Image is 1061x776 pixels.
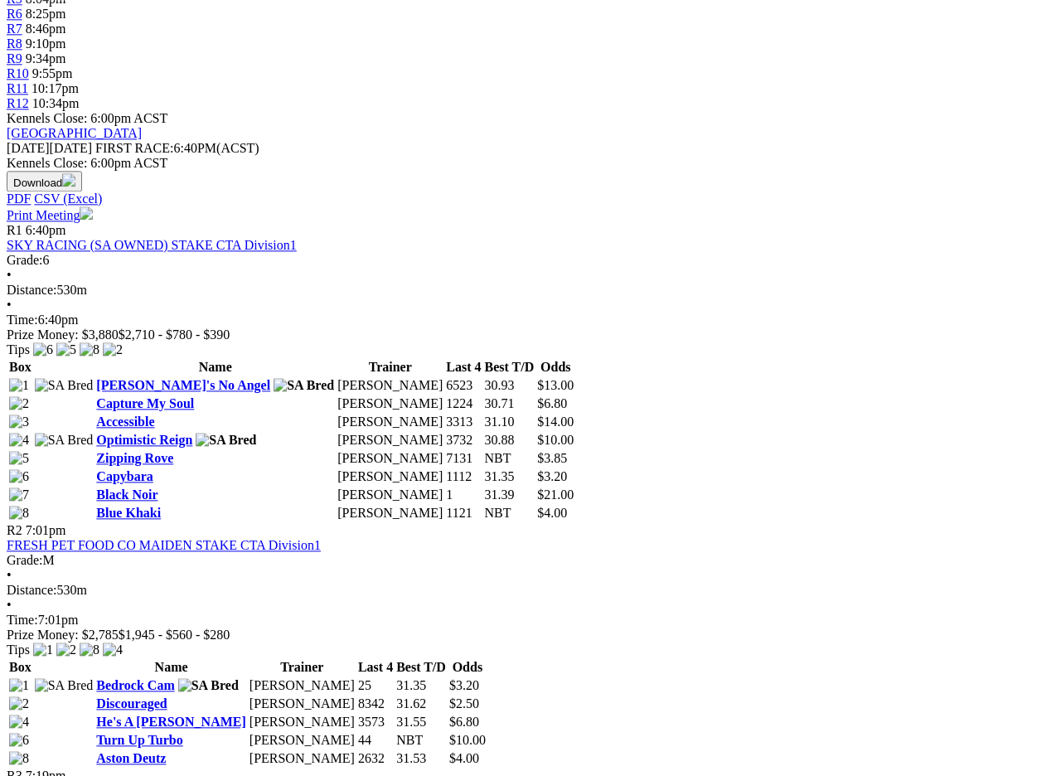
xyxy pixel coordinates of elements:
[7,126,142,140] a: [GEOGRAPHIC_DATA]
[96,487,157,502] a: Black Noir
[7,553,43,567] span: Grade:
[395,677,447,694] td: 31.35
[7,313,1054,327] div: 6:40pm
[7,192,1054,206] div: Download
[449,678,479,692] span: $3.20
[337,432,443,449] td: [PERSON_NAME]
[484,377,535,394] td: 30.93
[357,750,394,767] td: 2632
[7,141,50,155] span: [DATE]
[9,360,31,374] span: Box
[9,506,29,521] img: 8
[103,643,123,657] img: 4
[7,96,29,110] a: R12
[337,505,443,521] td: [PERSON_NAME]
[537,433,574,447] span: $10.00
[9,678,29,693] img: 1
[537,487,574,502] span: $21.00
[7,598,12,612] span: •
[103,342,123,357] img: 2
[249,732,356,749] td: [PERSON_NAME]
[96,696,167,711] a: Discouraged
[7,583,1054,598] div: 530m
[7,538,321,552] a: FRESH PET FOOD CO MAIDEN STAKE CTA Division1
[35,378,94,393] img: SA Bred
[32,96,80,110] span: 10:34pm
[7,141,92,155] span: [DATE]
[26,223,66,237] span: 6:40pm
[95,659,246,676] th: Name
[7,171,82,192] button: Download
[484,487,535,503] td: 31.39
[96,415,154,429] a: Accessible
[26,523,66,537] span: 7:01pm
[119,628,230,642] span: $1,945 - $560 - $280
[80,206,93,220] img: printer.svg
[249,696,356,712] td: [PERSON_NAME]
[7,298,12,312] span: •
[95,141,173,155] span: FIRST RACE:
[96,451,173,465] a: Zipping Rove
[9,433,29,448] img: 4
[7,36,22,51] a: R8
[7,253,1054,268] div: 6
[119,327,230,342] span: $2,710 - $780 - $390
[95,141,259,155] span: 6:40PM(ACST)
[7,283,1054,298] div: 530m
[96,678,174,692] a: Bedrock Cam
[9,487,29,502] img: 7
[449,733,486,747] span: $10.00
[34,192,102,206] a: CSV (Excel)
[337,487,443,503] td: [PERSON_NAME]
[7,22,22,36] a: R7
[484,359,535,376] th: Best T/D
[249,659,356,676] th: Trainer
[9,715,29,730] img: 4
[9,378,29,393] img: 1
[445,395,482,412] td: 1224
[80,342,99,357] img: 8
[7,583,56,597] span: Distance:
[445,505,482,521] td: 1121
[9,469,29,484] img: 6
[249,677,356,694] td: [PERSON_NAME]
[7,81,28,95] a: R11
[96,715,245,729] a: He's A [PERSON_NAME]
[449,696,479,711] span: $2.50
[33,342,53,357] img: 6
[35,678,94,693] img: SA Bred
[7,342,30,356] span: Tips
[35,433,94,448] img: SA Bred
[96,378,270,392] a: [PERSON_NAME]'s No Angel
[7,568,12,582] span: •
[96,469,153,483] a: Capybara
[96,506,161,520] a: Blue Khaki
[537,415,574,429] span: $14.00
[7,523,22,537] span: R2
[357,732,394,749] td: 44
[95,359,335,376] th: Name
[484,395,535,412] td: 30.71
[7,553,1054,568] div: M
[9,396,29,411] img: 2
[7,111,167,125] span: Kennels Close: 6:00pm ACST
[9,451,29,466] img: 5
[249,714,356,730] td: [PERSON_NAME]
[449,751,479,765] span: $4.00
[9,751,29,766] img: 8
[7,156,1054,171] div: Kennels Close: 6:00pm ACST
[445,468,482,485] td: 1112
[26,22,66,36] span: 8:46pm
[484,414,535,430] td: 31.10
[9,733,29,748] img: 6
[196,433,256,448] img: SA Bred
[33,643,53,657] img: 1
[7,628,1054,643] div: Prize Money: $2,785
[445,377,482,394] td: 6523
[337,468,443,485] td: [PERSON_NAME]
[445,487,482,503] td: 1
[7,51,22,65] span: R9
[7,7,22,21] a: R6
